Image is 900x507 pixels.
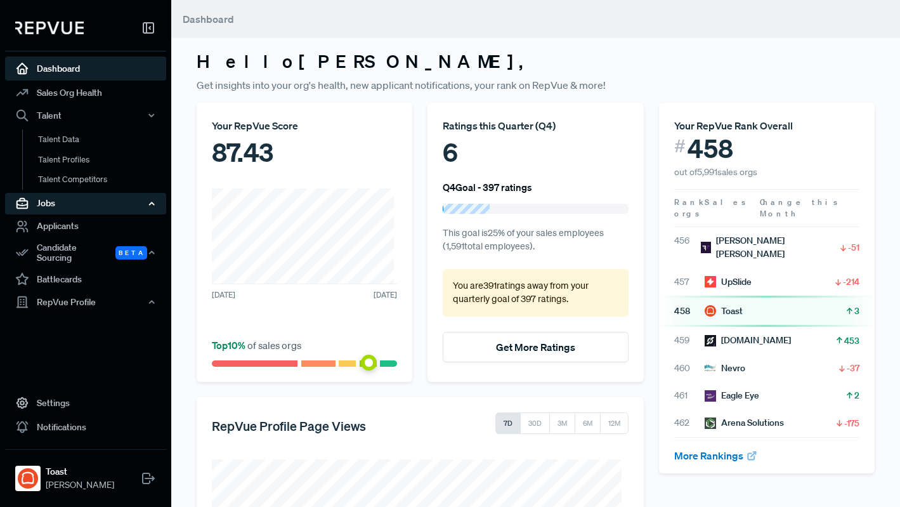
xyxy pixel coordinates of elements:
[705,389,759,402] div: Eagle Eye
[5,239,166,268] button: Candidate Sourcing Beta
[688,133,733,164] span: 458
[495,412,521,434] button: 7D
[854,389,859,402] span: 2
[674,234,701,261] span: 456
[705,305,716,317] img: Toast
[18,468,38,489] img: Toast
[22,169,183,190] a: Talent Competitors
[674,362,705,375] span: 460
[5,239,166,268] div: Candidate Sourcing
[443,118,628,133] div: Ratings this Quarter ( Q4 )
[848,241,859,254] span: -51
[5,291,166,313] button: RepVue Profile
[844,334,859,347] span: 453
[705,418,716,429] img: Arena Solutions
[843,275,859,288] span: -214
[5,415,166,439] a: Notifications
[705,335,716,346] img: Fellow.app
[374,289,397,301] span: [DATE]
[212,339,247,352] span: Top 10 %
[5,214,166,239] a: Applicants
[705,362,745,375] div: Nevro
[701,242,711,253] img: Bishop Fox
[674,133,686,159] span: #
[5,105,166,126] button: Talent
[197,51,875,72] h3: Hello [PERSON_NAME] ,
[443,227,628,254] p: This goal is 25 % of your sales employees ( 1,591 total employees).
[443,181,532,193] h6: Q4 Goal - 397 ratings
[443,133,628,171] div: 6
[847,362,859,374] span: -37
[46,478,114,492] span: [PERSON_NAME]
[22,150,183,170] a: Talent Profiles
[674,197,705,208] span: Rank
[674,389,705,402] span: 461
[674,305,705,318] span: 458
[183,13,234,25] span: Dashboard
[115,246,147,260] span: Beta
[705,390,716,402] img: Eagle Eye
[212,418,366,433] h5: RepVue Profile Page Views
[760,197,840,219] span: Change this Month
[674,275,705,289] span: 457
[674,119,793,132] span: Your RepVue Rank Overall
[46,465,114,478] strong: Toast
[212,118,397,133] div: Your RepVue Score
[701,234,838,261] div: [PERSON_NAME] [PERSON_NAME]
[5,391,166,415] a: Settings
[5,449,166,497] a: ToastToast[PERSON_NAME]
[674,334,705,347] span: 459
[844,417,859,430] span: -175
[674,416,705,430] span: 462
[705,275,752,289] div: UpSlide
[22,129,183,150] a: Talent Data
[705,276,716,287] img: UpSlide
[600,412,629,434] button: 12M
[5,193,166,214] button: Jobs
[674,197,748,219] span: Sales orgs
[212,133,397,171] div: 87.43
[705,362,716,374] img: Nevro
[15,22,84,34] img: RepVue
[549,412,575,434] button: 3M
[705,416,784,430] div: Arena Solutions
[5,56,166,81] a: Dashboard
[520,412,550,434] button: 30D
[453,279,618,306] p: You are 391 ratings away from your quarterly goal of 397 ratings .
[674,166,757,178] span: out of 5,991 sales orgs
[197,77,875,93] p: Get insights into your org's health, new applicant notifications, your rank on RepVue & more!
[5,81,166,105] a: Sales Org Health
[575,412,601,434] button: 6M
[443,332,628,362] button: Get More Ratings
[674,449,758,462] a: More Rankings
[5,267,166,291] a: Battlecards
[212,289,235,301] span: [DATE]
[854,305,859,317] span: 3
[705,334,791,347] div: [DOMAIN_NAME]
[705,305,743,318] div: Toast
[212,339,301,352] span: of sales orgs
